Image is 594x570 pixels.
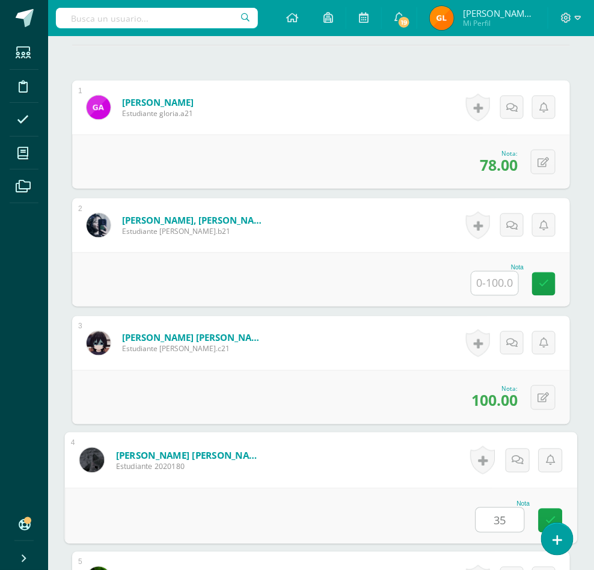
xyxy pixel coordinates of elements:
[471,265,524,271] div: Nota
[87,331,111,355] img: ea476d095289a207c2a6b931a1f79e76.png
[122,332,266,344] a: [PERSON_NAME] [PERSON_NAME]
[463,7,535,19] span: [PERSON_NAME] [PERSON_NAME]
[122,96,194,108] a: [PERSON_NAME]
[122,214,266,226] a: [PERSON_NAME], [PERSON_NAME]
[476,501,530,507] div: Nota
[471,272,518,295] input: 0-100.0
[471,390,518,411] span: 100.00
[430,6,454,30] img: d2cef42ddc62b0eba814593b3d2dc4d6.png
[122,108,194,118] span: Estudiante gloria.a21
[56,8,258,28] input: Busca un usuario...
[87,213,111,237] img: 7ca654145f36941c0b4757773d7a21b0.png
[122,226,266,236] span: Estudiante [PERSON_NAME].b21
[480,155,518,175] span: 78.00
[122,344,266,354] span: Estudiante [PERSON_NAME].c21
[397,16,411,29] span: 19
[476,508,524,532] input: 0-100.0
[471,385,518,393] div: Nota:
[463,18,535,28] span: Mi Perfil
[87,96,111,120] img: 194404a0d6c45f8730ca37553cac7b1a.png
[116,461,265,472] span: Estudiante 2020180
[79,448,104,473] img: ae8f675cdc2ac93a8575d964c836f19a.png
[116,449,265,462] a: [PERSON_NAME] [PERSON_NAME]
[480,149,518,158] div: Nota:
